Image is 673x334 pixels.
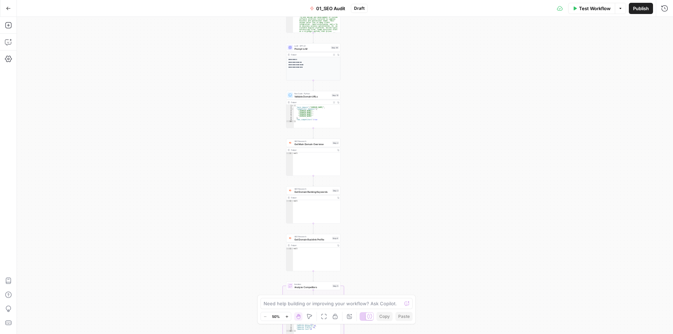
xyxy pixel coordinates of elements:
span: Draft [354,5,365,12]
div: Step 2 [332,141,339,144]
button: 01_SEO Audit [306,3,349,14]
div: 10 [286,330,294,332]
div: 5 [286,112,294,114]
span: 01_SEO Audit [316,5,345,12]
span: Paste [398,313,410,320]
span: Analyze Competitors [294,285,331,289]
span: Iteration [294,283,331,286]
div: 1 [286,105,294,107]
div: IterationAnalyze CompetitorsStep 5 [286,282,340,290]
div: Step 4 [332,237,339,240]
span: LLM · GPT-4.1 [294,45,329,47]
div: 7 [286,115,294,117]
div: Step 3 [332,189,339,192]
g: Edge from step_3 to step_4 [313,224,314,234]
div: 3 [286,15,293,39]
g: Edge from step_42 to step_44 [313,33,314,43]
span: Toggle code folding, rows 3 through 8 [292,108,294,110]
span: Publish [633,5,649,12]
button: Copy [376,312,393,321]
div: 9 [286,119,294,121]
g: Edge from step_4 to step_5 [313,271,314,281]
div: Step 5 [332,284,339,287]
button: Test Workflow [568,3,615,14]
div: Output [291,244,335,247]
div: 2 [286,107,294,108]
span: Get Domain Backlink Profile [294,238,331,241]
img: 4e4w6xi9sjogcjglmt5eorgxwtyu [288,141,292,144]
div: 8 [286,327,294,328]
span: Test Workflow [579,5,611,12]
div: 3 [286,108,294,110]
div: Output [291,196,335,199]
div: 8 [286,117,294,119]
span: Copy [379,313,390,320]
div: 1 [286,152,293,154]
div: 4 [286,110,294,112]
span: SEO Research [294,140,331,143]
div: Step 44 [331,46,339,49]
img: 3lyvnidk9veb5oecvmize2kaffdg [288,237,292,240]
span: SEO Research [294,188,331,190]
g: Edge from step_10 to step_2 [313,128,314,138]
span: Validate Domain URLs [294,95,330,98]
g: Edge from step_5 to step_6 [313,290,314,300]
span: 50% [272,314,280,319]
div: Output [291,53,331,56]
span: Run Code · Python [294,92,330,95]
g: Edge from step_44 to step_10 [313,81,314,91]
div: Output [291,101,331,104]
button: Paste [395,312,413,321]
span: SEO Research [294,235,331,238]
g: Edge from step_2 to step_3 [313,176,314,186]
span: Toggle code folding, rows 1 through 10 [292,105,294,107]
span: Get Domain Ranking Keywords [294,190,331,193]
div: Output [291,149,335,151]
div: SEO ResearchGet Domain Ranking KeywordsStep 3Outputnull [286,186,340,224]
div: 1 [286,248,293,250]
div: 10 [286,121,294,122]
div: Step 10 [332,94,339,97]
div: 9 [286,328,294,330]
div: 6 [286,114,294,115]
div: 7 [286,325,294,327]
span: Get Main Domain Overview [294,142,331,146]
div: SEO ResearchGet Domain Backlink ProfileStep 4Outputnull [286,234,340,271]
div: SEO ResearchGet Main Domain OverviewStep 2Outputnull [286,139,340,176]
img: p4kt2d9mz0di8532fmfgvfq6uqa0 [288,189,292,192]
span: Prompt LLM [294,47,329,50]
div: 1 [286,200,293,202]
button: Publish [629,3,653,14]
div: Run Code · PythonValidate Domain URLsStep 10Output{ "main_domain":"[DOMAIN_NAME]", "competitor_do... [286,91,340,128]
